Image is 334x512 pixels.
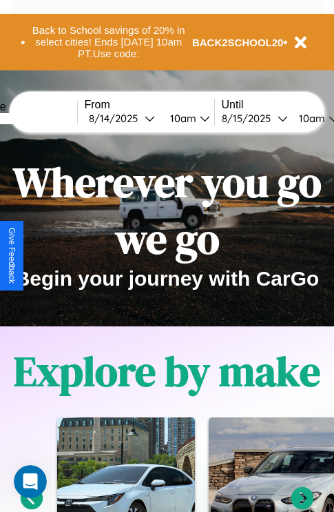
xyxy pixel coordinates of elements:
[159,111,214,126] button: 10am
[292,112,328,125] div: 10am
[14,343,320,400] h1: Explore by make
[222,112,278,125] div: 8 / 15 / 2025
[89,112,145,125] div: 8 / 14 / 2025
[14,465,47,498] iframe: Intercom live chat
[25,21,192,63] button: Back to School savings of 20% in select cities! Ends [DATE] 10am PT.Use code:
[7,228,17,284] div: Give Feedback
[192,37,284,48] b: BACK2SCHOOL20
[163,112,200,125] div: 10am
[85,99,214,111] label: From
[85,111,159,126] button: 8/14/2025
